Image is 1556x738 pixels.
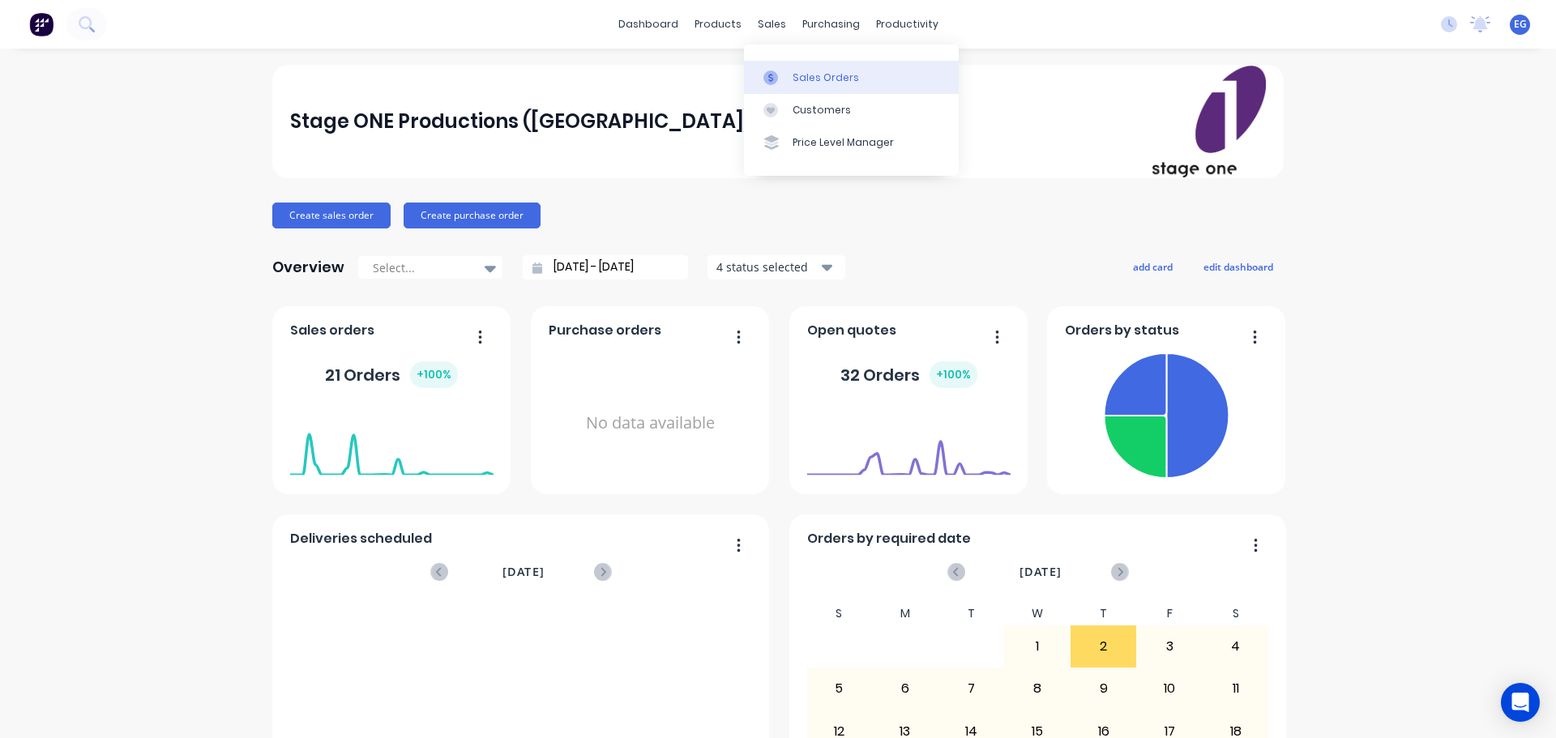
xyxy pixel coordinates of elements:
div: 4 status selected [716,258,819,275]
span: Deliveries scheduled [290,529,432,548]
div: purchasing [794,12,868,36]
div: F [1136,602,1203,625]
div: + 100 % [410,361,458,388]
div: T [938,602,1005,625]
span: [DATE] [1020,563,1062,581]
button: add card [1122,256,1183,277]
a: Sales Orders [744,61,959,93]
div: 5 [807,668,872,709]
div: No data available [549,347,752,500]
button: Create purchase order [404,203,541,228]
span: [DATE] [502,563,545,581]
div: M [872,602,938,625]
div: 10 [1137,668,1202,709]
div: W [1004,602,1071,625]
button: Create sales order [272,203,391,228]
div: 9 [1071,668,1136,709]
span: Purchase orders [549,321,661,340]
div: 3 [1137,626,1202,667]
div: S [806,602,873,625]
span: Open quotes [807,321,896,340]
div: 4 [1203,626,1268,667]
a: Price Level Manager [744,126,959,159]
img: Factory [29,12,53,36]
div: 2 [1071,626,1136,667]
a: dashboard [610,12,686,36]
img: Stage ONE Productions (VIC) Pty Ltd [1152,66,1266,177]
div: 6 [873,668,938,709]
span: Sales orders [290,321,374,340]
div: 8 [1005,668,1070,709]
span: Orders by status [1065,321,1179,340]
button: 4 status selected [707,255,845,279]
a: Customers [744,94,959,126]
div: 7 [939,668,1004,709]
div: sales [750,12,794,36]
span: EG [1514,17,1527,32]
div: Stage ONE Productions ([GEOGRAPHIC_DATA]) Pty Ltd [290,105,824,138]
div: 21 Orders [325,361,458,388]
div: + 100 % [930,361,977,388]
button: edit dashboard [1193,256,1284,277]
div: productivity [868,12,947,36]
div: products [686,12,750,36]
div: Customers [793,103,851,117]
div: Price Level Manager [793,135,894,150]
div: 1 [1005,626,1070,667]
div: Open Intercom Messenger [1501,683,1540,722]
div: S [1203,602,1269,625]
div: T [1071,602,1137,625]
div: Overview [272,251,344,284]
div: Sales Orders [793,70,859,85]
div: 32 Orders [840,361,977,388]
div: 11 [1203,668,1268,709]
